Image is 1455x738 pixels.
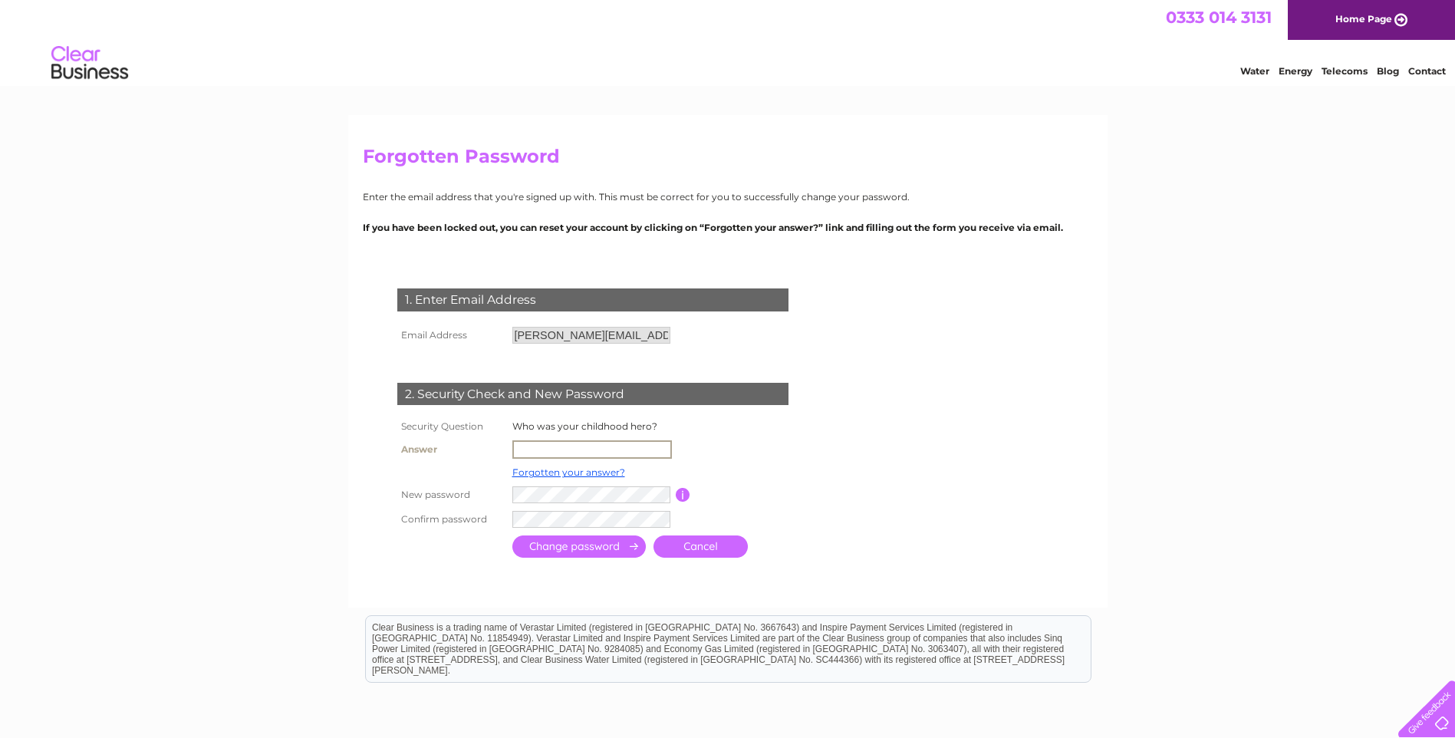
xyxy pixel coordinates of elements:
div: 2. Security Check and New Password [397,383,788,406]
a: Telecoms [1322,65,1368,77]
a: Contact [1408,65,1446,77]
th: Email Address [393,323,509,348]
p: If you have been locked out, you can reset your account by clicking on “Forgotten your answer?” l... [363,220,1093,235]
label: Who was your childhood hero? [512,420,657,432]
a: Water [1240,65,1269,77]
p: Enter the email address that you're signed up with. This must be correct for you to successfully ... [363,189,1093,204]
h2: Forgotten Password [363,146,1093,175]
a: 0333 014 3131 [1166,8,1272,27]
div: 1. Enter Email Address [397,288,788,311]
div: Clear Business is a trading name of Verastar Limited (registered in [GEOGRAPHIC_DATA] No. 3667643... [366,8,1091,74]
a: Cancel [653,535,748,558]
a: Energy [1279,65,1312,77]
th: New password [393,483,509,507]
th: Security Question [393,417,509,437]
th: Answer [393,437,509,463]
a: Forgotten your answer? [512,466,625,478]
a: Blog [1377,65,1399,77]
input: Submit [512,535,646,558]
img: logo.png [51,40,129,87]
th: Confirm password [393,507,509,532]
input: Information [676,488,690,502]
